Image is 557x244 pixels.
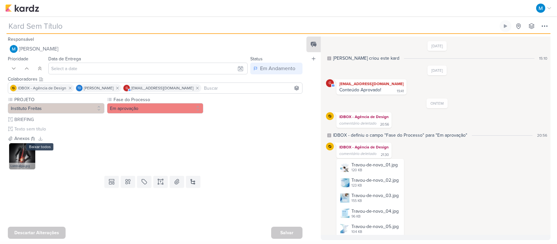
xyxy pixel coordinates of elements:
button: [PERSON_NAME] [8,43,302,55]
button: Em Andamento [250,63,302,74]
label: Responsável [8,37,34,42]
span: [PERSON_NAME] [84,85,114,91]
div: 20:56 [380,122,389,127]
input: Texto sem título [13,126,302,132]
div: Lombalgia.jpg [9,163,35,169]
img: tlWSr3fqc8nXhMLqm3VYAsY6SxyMYC2eezetXTu2.jpg [340,209,349,218]
input: Buscar [203,84,301,92]
div: Travou-de-novo_05.jpg [338,222,403,236]
label: Prioridade [8,56,28,62]
div: [EMAIL_ADDRESS][DOMAIN_NAME] [338,81,405,87]
div: 21:30 [381,152,389,158]
img: MARIANA MIRANDA [10,45,18,53]
div: 19:41 [397,89,404,94]
button: Em aprovação [107,103,204,114]
div: 104 KB [351,229,399,235]
div: IDBOX - Agência de Design [338,144,390,150]
span: [PERSON_NAME] [19,45,58,53]
div: Travou-de-novo_04.jpg [338,206,403,221]
span: [EMAIL_ADDRESS][DOMAIN_NAME] [131,85,193,91]
img: MARIANA MIRANDA [536,4,545,13]
label: Data de Entrega [48,56,81,62]
p: g [329,82,331,85]
img: uE2NK4QQEPstj9Ak0hjCtN6VxRI6k5IKLZDINtJA.jpg [340,193,349,203]
div: Ligar relógio [503,23,508,29]
div: giselyrlfreitas@gmail.com [123,85,130,91]
p: Td [77,87,81,90]
div: Travou-de-novo_03.jpg [338,191,403,205]
img: KX3CSnabjPxKe5KRRk4W2uCLX1HTrbq3U9lB50GH.jpg [340,178,349,187]
div: Travou-de-novo_05.jpg [351,223,399,230]
button: Instituto Freitas [8,103,104,114]
label: Status [250,56,263,62]
div: Colaboradores [8,76,302,83]
div: Travou-de-novo_01.jpg [351,161,398,168]
div: Em Andamento [260,65,295,72]
input: Kard Sem Título [7,20,498,32]
div: 20:56 [537,132,547,138]
div: Travou-de-novo_02.jpg [338,175,403,190]
div: 96 KB [351,214,399,219]
label: PROJETO [14,96,104,103]
img: IDBOX - Agência de Design [10,85,17,91]
img: QGtTwtTYJRhMGbfuKmQkBvs0Icw02j5MUvbh1rc5.jpg [340,163,349,172]
span: comentário deletado [339,151,377,156]
div: Travou-de-novo_01.jpg [338,160,403,174]
div: Este log é visível à todos no kard [327,56,331,60]
img: IDBOX - Agência de Design [326,143,334,150]
div: 155 KB [351,198,399,204]
div: Baixar todos [26,143,54,150]
img: kardz.app [5,4,39,12]
div: 120 KB [351,168,398,173]
div: Conteúdo Aprovado! [339,87,381,93]
div: Anexos (1) [14,135,35,142]
div: Travou-de-novo_02.jpg [351,177,399,184]
div: Thais de carvalho [76,85,83,91]
img: IDBOX - Agência de Design [326,112,334,120]
input: Select a date [48,63,248,74]
div: 15:10 [539,55,547,61]
div: IDBOX - definiu o campo "Fase do Processo" para "Em aprovação" [333,132,467,139]
img: OkwUt1AzevR1bJs92twRJdcVm1yWDAVg345ainsM.jpg [9,143,35,169]
div: Este log é visível à todos no kard [327,133,331,137]
div: MARIANA criou este kard [333,55,399,62]
div: IDBOX - Agência de Design [338,114,390,120]
input: Texto sem título [13,116,302,123]
div: Travou-de-novo_03.jpg [351,192,399,199]
span: comentário deletado [339,121,377,126]
img: bI6AOIdAUdJt0lhGssxowttkE19CfN9WsNZSsSxq.jpg [340,224,349,233]
span: IDBOX - Agência de Design [18,85,66,91]
div: giselyrlfreitas@gmail.com [326,79,334,87]
p: g [126,87,128,90]
div: 123 KB [351,183,399,188]
label: Fase do Processo [113,96,204,103]
div: Travou-de-novo_04.jpg [351,208,399,215]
